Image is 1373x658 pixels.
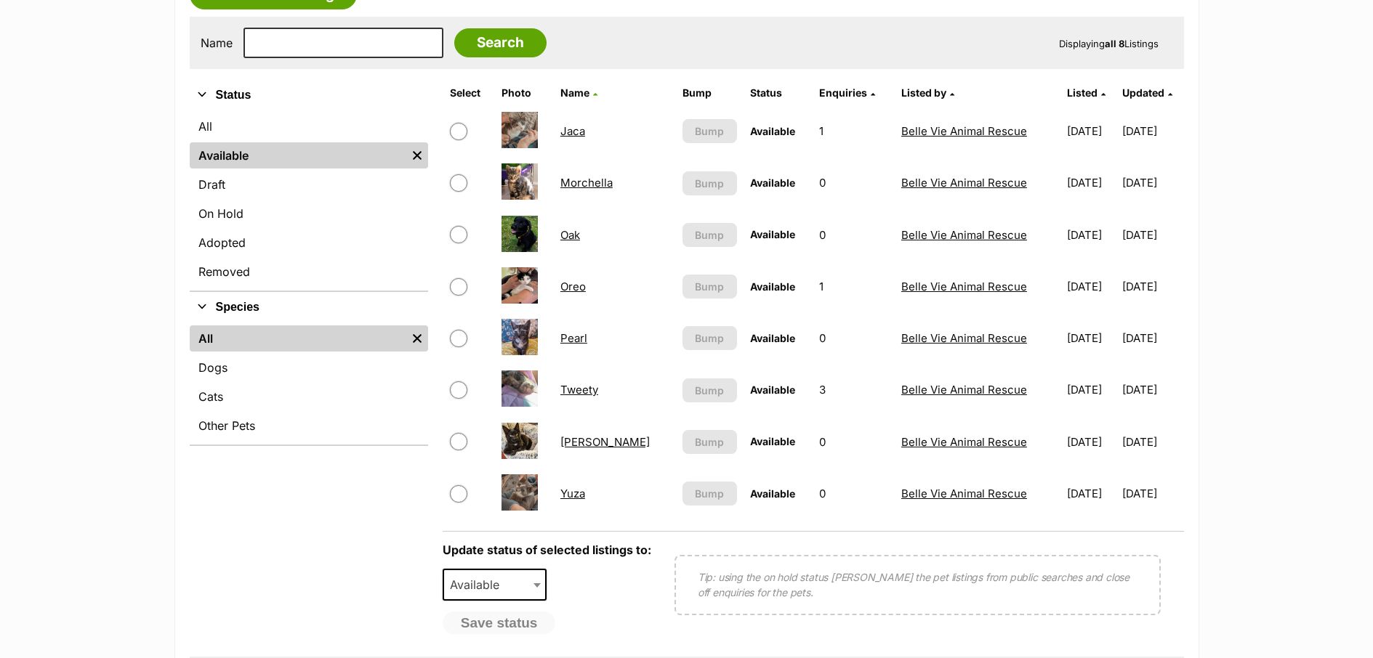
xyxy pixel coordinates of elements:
span: Bump [695,279,724,294]
td: 0 [813,210,894,260]
a: Adopted [190,230,428,256]
th: Select [444,81,494,105]
td: [DATE] [1061,468,1121,519]
a: Belle Vie Animal Rescue [901,124,1027,138]
td: 0 [813,468,894,519]
a: [PERSON_NAME] [560,435,650,449]
span: Available [444,574,514,595]
span: Available [750,435,795,447]
td: [DATE] [1061,313,1121,363]
a: Draft [190,171,428,198]
button: Status [190,86,428,105]
span: Bump [695,176,724,191]
td: [DATE] [1122,313,1182,363]
a: Name [560,86,597,99]
td: 0 [813,313,894,363]
a: Belle Vie Animal Rescue [901,228,1027,242]
span: translation missing: en.admin.listings.index.attributes.enquiries [819,86,867,99]
a: Remove filter [406,142,428,168]
label: Update status of selected listings to: [443,543,651,557]
p: Tip: using the on hold status [PERSON_NAME] the pet listings from public searches and close off e... [698,569,1138,600]
span: Name [560,86,589,99]
a: Oak [560,228,580,242]
a: Enquiries [819,86,875,99]
span: Displaying Listings [1059,38,1159,49]
a: Belle Vie Animal Rescue [901,176,1027,190]
td: 0 [813,417,894,467]
a: Cats [190,383,428,410]
a: Dogs [190,354,428,381]
th: Bump [677,81,743,105]
a: Updated [1122,86,1172,99]
input: Search [454,28,547,57]
a: Listed by [901,86,954,99]
td: [DATE] [1122,261,1182,312]
button: Bump [683,171,737,195]
a: Pearl [560,331,587,345]
td: 1 [813,106,894,156]
span: Available [750,176,795,189]
span: Available [750,125,795,137]
button: Bump [683,378,737,402]
label: Name [201,36,233,49]
a: All [190,325,406,352]
span: Bump [695,227,724,243]
a: Remove filter [406,325,428,352]
span: Updated [1122,86,1164,99]
td: 3 [813,365,894,415]
button: Bump [683,482,737,505]
a: Belle Vie Animal Rescue [901,280,1027,293]
div: Species [190,322,428,444]
td: [DATE] [1122,468,1182,519]
button: Save status [443,612,556,635]
a: Tweety [560,383,598,397]
td: [DATE] [1122,158,1182,208]
td: [DATE] [1061,210,1121,260]
td: [DATE] [1122,210,1182,260]
span: Listed [1067,86,1098,99]
a: Jaca [560,124,585,138]
a: Belle Vie Animal Rescue [901,435,1027,449]
a: Other Pets [190,413,428,439]
a: Listed [1067,86,1106,99]
span: Listed by [901,86,946,99]
span: Available [750,228,795,240]
td: 1 [813,261,894,312]
th: Status [744,81,812,105]
td: [DATE] [1122,365,1182,415]
a: All [190,113,428,139]
span: Bump [695,434,724,450]
a: Belle Vie Animal Rescue [901,487,1027,500]
button: Bump [683,223,737,247]
span: Bump [695,486,724,501]
a: On Hold [190,200,428,227]
td: [DATE] [1122,106,1182,156]
span: Bump [695,123,724,139]
th: Photo [496,81,553,105]
span: Available [750,280,795,293]
button: Bump [683,119,737,143]
a: Morchella [560,176,613,190]
td: [DATE] [1061,158,1121,208]
a: Belle Vie Animal Rescue [901,331,1027,345]
button: Bump [683,275,737,298]
a: Oreo [560,280,586,293]
span: Available [443,569,547,601]
a: Yuza [560,487,585,500]
td: 0 [813,158,894,208]
td: [DATE] [1061,365,1121,415]
div: Status [190,110,428,291]
span: Available [750,332,795,344]
span: Available [750,383,795,396]
span: Available [750,487,795,500]
td: [DATE] [1061,417,1121,467]
td: [DATE] [1061,106,1121,156]
a: Removed [190,259,428,285]
span: Bump [695,330,724,346]
button: Species [190,298,428,317]
a: Belle Vie Animal Rescue [901,383,1027,397]
td: [DATE] [1122,417,1182,467]
button: Bump [683,326,737,350]
strong: all 8 [1105,38,1124,49]
a: Available [190,142,406,168]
